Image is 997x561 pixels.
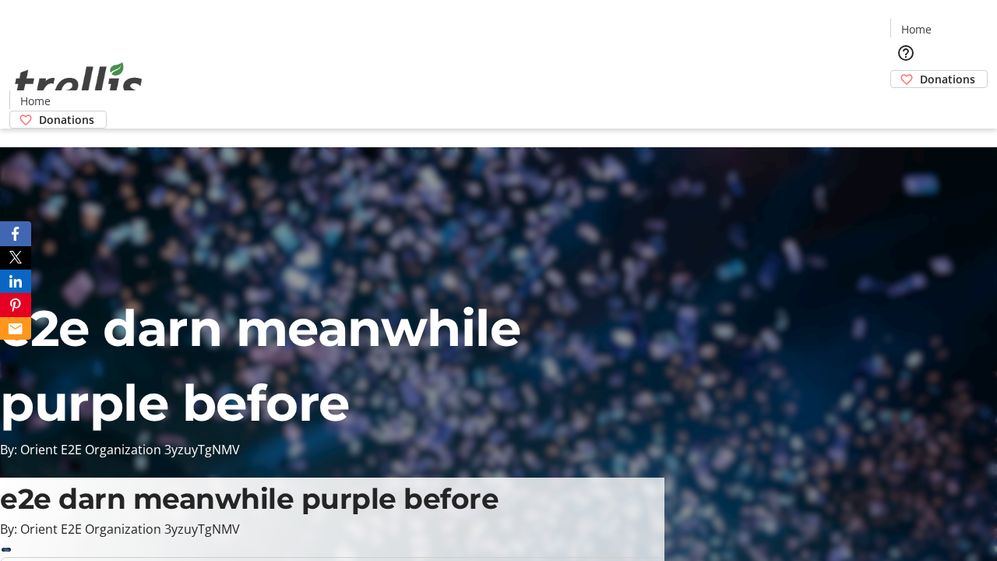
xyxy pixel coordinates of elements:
[920,71,975,87] span: Donations
[890,37,921,69] button: Help
[39,111,94,128] span: Donations
[891,21,941,37] a: Home
[9,111,107,129] a: Donations
[20,93,51,109] span: Home
[9,45,148,123] img: Orient E2E Organization 3yzuyTgNMV's Logo
[890,88,921,119] button: Cart
[890,70,988,88] a: Donations
[10,93,60,109] a: Home
[901,21,932,37] span: Home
